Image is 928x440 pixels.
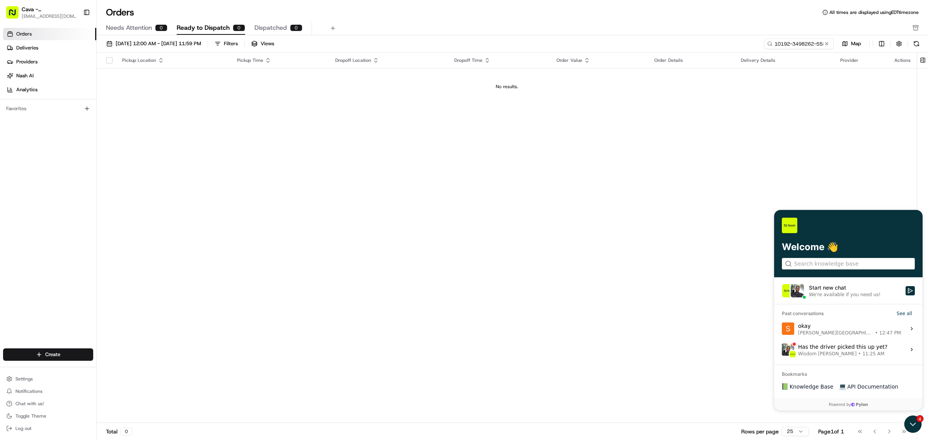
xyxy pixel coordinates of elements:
[903,414,924,435] iframe: Open customer support
[840,57,882,63] div: Provider
[16,44,38,51] span: Deliveries
[22,5,77,13] button: Cava - [PERSON_NAME][GEOGRAPHIC_DATA]
[741,428,779,435] p: Rows per page
[335,57,442,63] div: Dropoff Location
[177,23,230,32] span: Ready to Dispatch
[3,3,80,22] button: Cava - [PERSON_NAME][GEOGRAPHIC_DATA][EMAIL_ADDRESS][DOMAIN_NAME]
[911,38,922,49] button: Refresh
[16,72,34,79] span: Nash AI
[818,428,844,435] div: Page 1 of 1
[3,84,96,96] a: Analytics
[121,427,132,436] div: 0
[211,38,241,49] button: Filters
[3,28,96,40] a: Orders
[261,40,274,47] span: Views
[15,388,43,394] span: Notifications
[894,57,911,63] div: Actions
[45,351,60,358] span: Create
[829,9,919,15] span: All times are displayed using EDT timezone
[15,413,46,419] span: Toggle Theme
[16,58,38,65] span: Providers
[290,24,302,31] div: 0
[237,57,323,63] div: Pickup Time
[106,23,152,32] span: Needs Attention
[155,24,167,31] div: 0
[3,102,93,115] div: Favorites
[3,70,96,82] a: Nash AI
[106,427,132,436] div: Total
[851,40,861,47] span: Map
[3,386,93,397] button: Notifications
[774,210,923,411] iframe: Customer support window
[106,6,134,19] h1: Orders
[16,31,32,38] span: Orders
[3,42,96,54] a: Deliveries
[3,348,93,361] button: Create
[248,38,278,49] button: Views
[22,13,77,19] button: [EMAIL_ADDRESS][DOMAIN_NAME]
[3,423,93,434] button: Log out
[224,40,238,47] div: Filters
[116,40,201,47] span: [DATE] 12:00 AM - [DATE] 11:59 PM
[15,425,31,431] span: Log out
[15,401,44,407] span: Chat with us!
[100,84,914,90] div: No results.
[654,57,729,63] div: Order Details
[837,39,866,48] button: Map
[556,57,641,63] div: Order Value
[741,57,828,63] div: Delivery Details
[3,398,93,409] button: Chat with us!
[122,57,225,63] div: Pickup Location
[15,376,33,382] span: Settings
[764,38,834,49] input: Type to search
[16,86,38,93] span: Analytics
[103,38,205,49] button: [DATE] 12:00 AM - [DATE] 11:59 PM
[3,373,93,384] button: Settings
[3,56,96,68] a: Providers
[3,411,93,421] button: Toggle Theme
[254,23,287,32] span: Dispatched
[233,24,245,31] div: 0
[454,57,544,63] div: Dropoff Time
